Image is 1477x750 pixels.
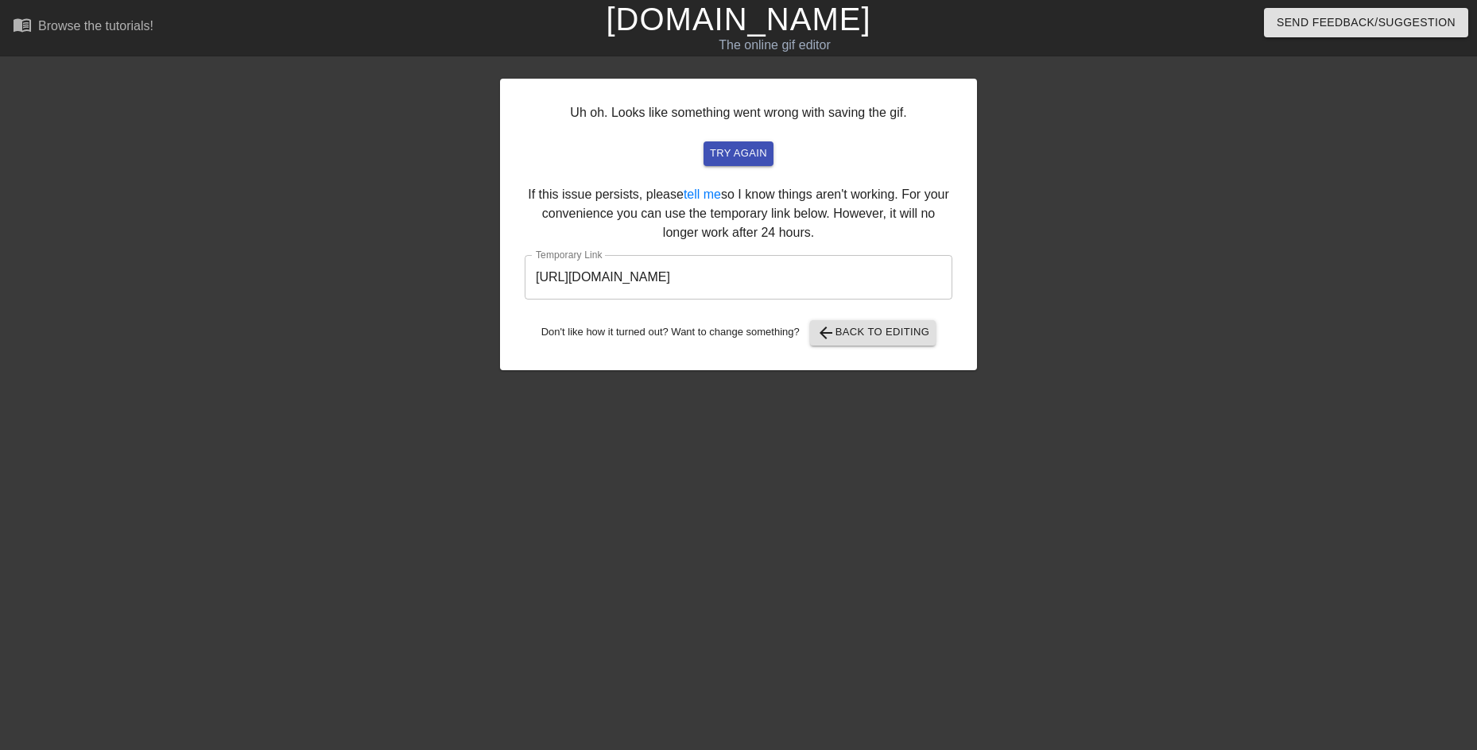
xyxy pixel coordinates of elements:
[525,320,952,346] div: Don't like how it turned out? Want to change something?
[525,255,952,300] input: bare
[684,187,721,201] a: tell me
[13,15,32,34] span: menu_book
[500,79,977,370] div: Uh oh. Looks like something went wrong with saving the gif. If this issue persists, please so I k...
[606,2,870,37] a: [DOMAIN_NAME]
[810,320,936,346] button: Back to Editing
[38,19,153,33] div: Browse the tutorials!
[1277,13,1456,33] span: Send Feedback/Suggestion
[816,323,930,342] span: Back to Editing
[500,36,1049,55] div: The online gif editor
[13,15,153,40] a: Browse the tutorials!
[704,141,773,166] button: try again
[816,323,835,342] span: arrow_back
[1264,8,1468,37] button: Send Feedback/Suggestion
[710,145,767,163] span: try again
